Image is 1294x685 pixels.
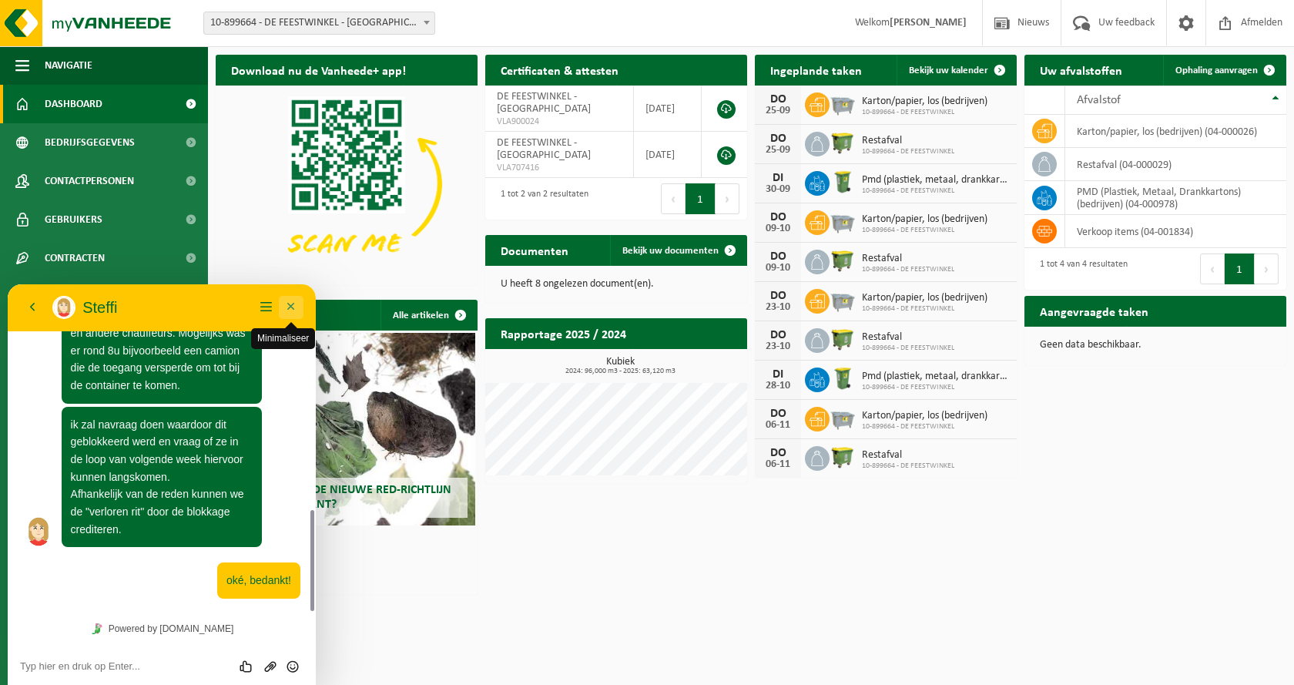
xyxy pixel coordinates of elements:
[1163,55,1285,86] a: Ophaling aanvragen
[228,374,252,390] div: Beoordeel deze chat
[1065,148,1286,181] td: restafval (04-000029)
[830,90,856,116] img: WB-2500-GAL-GY-01
[862,226,987,235] span: 10-899664 - DE FEESTWINKEL
[763,459,793,470] div: 06-11
[485,235,584,265] h2: Documenten
[763,408,793,420] div: DO
[661,183,686,214] button: Previous
[763,263,793,274] div: 09-10
[501,279,732,290] p: U heeft 8 ongelezen document(en).
[763,290,793,302] div: DO
[78,334,231,354] a: Powered by [DOMAIN_NAME]
[763,223,793,234] div: 09-10
[686,183,716,214] button: 1
[485,55,634,85] h2: Certificaten & attesten
[1065,215,1286,248] td: verkoop items (04-001834)
[203,12,435,35] span: 10-899664 - DE FEESTWINKEL - OUDENAARDE
[763,368,793,381] div: DI
[251,374,273,390] button: Upload bestand
[862,292,987,304] span: Karton/papier, los (bedrijven)
[862,383,1009,392] span: 10-899664 - DE FEESTWINKEL
[862,344,954,353] span: 10-899664 - DE FEESTWINKEL
[634,86,702,132] td: [DATE]
[862,449,954,462] span: Restafval
[45,162,134,200] span: Contactpersonen
[763,420,793,431] div: 06-11
[716,183,739,214] button: Next
[218,333,474,526] a: Wat betekent de nieuwe RED-richtlijn voor u als klant?
[862,147,954,156] span: 10-899664 - DE FEESTWINKEL
[45,85,102,123] span: Dashboard
[862,174,1009,186] span: Pmd (plastiek, metaal, drankkartons) (bedrijven)
[1032,252,1128,286] div: 1 tot 4 van 4 resultaten
[763,211,793,223] div: DO
[204,12,434,34] span: 10-899664 - DE FEESTWINKEL - OUDENAARDE
[610,235,746,266] a: Bekijk uw documenten
[862,462,954,471] span: 10-899664 - DE FEESTWINKEL
[862,422,987,431] span: 10-899664 - DE FEESTWINKEL
[216,86,478,282] img: Download de VHEPlus App
[862,135,954,147] span: Restafval
[830,444,856,470] img: WB-1100-HPE-GN-51
[862,265,954,274] span: 10-899664 - DE FEESTWINKEL
[45,200,102,239] span: Gebruikers
[763,381,793,391] div: 28-10
[830,208,856,234] img: WB-2500-GAL-GY-01
[231,540,470,551] p: 1 van 10 resultaten
[1175,65,1258,76] span: Ophaling aanvragen
[862,331,954,344] span: Restafval
[862,371,1009,383] span: Pmd (plastiek, metaal, drankkartons) (bedrijven)
[763,329,793,341] div: DO
[862,304,987,314] span: 10-899664 - DE FEESTWINKEL
[45,46,92,85] span: Navigatie
[380,300,476,331] a: Alle artikelen
[493,357,747,375] h3: Kubiek
[497,137,591,161] span: DE FEESTWINKEL - [GEOGRAPHIC_DATA]
[216,55,421,85] h2: Download nu de Vanheede+ app!
[1065,115,1286,148] td: karton/papier, los (bedrijven) (04-000026)
[862,253,954,265] span: Restafval
[763,93,793,106] div: DO
[1077,94,1121,106] span: Afvalstof
[862,213,987,226] span: Karton/papier, los (bedrijven)
[763,133,793,145] div: DO
[830,405,856,431] img: WB-2500-GAL-GY-01
[909,65,988,76] span: Bekijk uw kalender
[230,484,451,511] span: Wat betekent de nieuwe RED-richtlijn voor u als klant?
[897,55,1015,86] a: Bekijk uw kalender
[497,162,622,174] span: VLA707416
[763,172,793,184] div: DI
[830,365,856,391] img: WB-0240-HPE-GN-50
[219,290,283,302] span: oké, bedankt!
[830,287,856,313] img: WB-2500-GAL-GY-01
[763,447,793,459] div: DO
[1040,340,1271,351] p: Geen data beschikbaar.
[830,129,856,156] img: WB-1100-HPE-GN-51
[763,250,793,263] div: DO
[63,134,236,251] span: ik zal navraag doen waardoor dit geblokkeerd werd en vraag of ze in de loop van volgende week hie...
[763,341,793,352] div: 23-10
[862,186,1009,196] span: 10-899664 - DE FEESTWINKEL
[1200,254,1225,284] button: Previous
[763,184,793,195] div: 30-09
[862,108,987,117] span: 10-899664 - DE FEESTWINKEL
[497,91,591,115] span: DE FEESTWINKEL - [GEOGRAPHIC_DATA]
[273,374,296,390] button: Emoji invoeren
[763,302,793,313] div: 23-10
[763,145,793,156] div: 25-09
[862,96,987,108] span: Karton/papier, los (bedrijven)
[45,239,105,277] span: Contracten
[830,169,856,195] img: WB-0240-HPE-GN-50
[634,132,702,178] td: [DATE]
[1255,254,1279,284] button: Next
[830,326,856,352] img: WB-1100-HPE-GN-51
[8,284,316,685] iframe: chat widget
